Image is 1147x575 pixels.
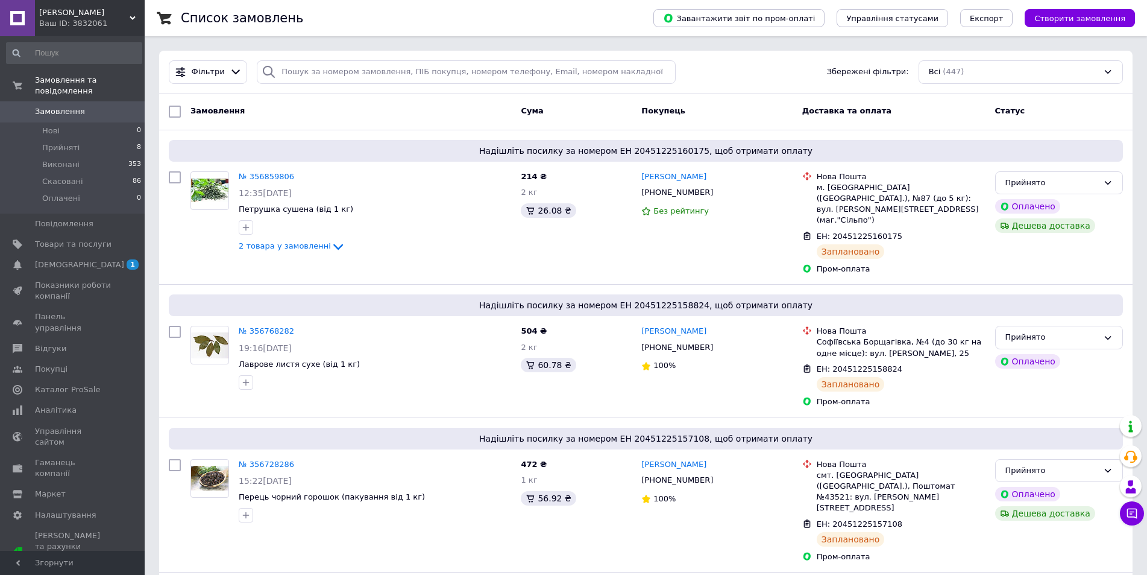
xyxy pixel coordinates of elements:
a: Фото товару [190,171,229,210]
span: Експорт [970,14,1004,23]
div: Оплачено [995,354,1060,369]
div: Пром-оплата [817,264,985,275]
span: Товари та послуги [35,239,112,250]
span: Показники роботи компанії [35,280,112,302]
span: 1 [127,259,139,270]
span: Надішліть посилку за номером ЕН 20451225158824, щоб отримати оплату [174,299,1118,311]
a: Фото товару [190,459,229,498]
a: 2 товара у замовленні [239,241,345,250]
span: 8 [137,142,141,153]
a: № 356768282 [239,326,294,335]
h1: Список замовлень [181,11,303,25]
span: 12:35[DATE] [239,188,292,198]
div: Пром-оплата [817,396,985,407]
div: Прийнято [1005,331,1098,344]
span: Статус [995,106,1025,115]
span: Збережені фільтри: [827,66,909,78]
span: 214 ₴ [521,172,547,181]
a: № 356728286 [239,460,294,469]
span: Без рейтингу [653,206,709,215]
div: смт. [GEOGRAPHIC_DATA] ([GEOGRAPHIC_DATA].), Поштомат №43521: вул. [PERSON_NAME][STREET_ADDRESS] [817,470,985,514]
span: 0 [137,125,141,136]
span: 100% [653,361,676,370]
span: Маркет [35,489,66,500]
img: Фото товару [191,466,228,491]
div: 56.92 ₴ [521,491,576,506]
span: 2 товара у замовленні [239,242,331,251]
div: Оплачено [995,199,1060,214]
a: Перець чорний горошок (пакування від 1 кг) [239,492,425,501]
a: [PERSON_NAME] [641,171,706,183]
a: Фото товару [190,326,229,364]
div: Заплановано [817,532,885,547]
span: [PERSON_NAME] та рахунки [35,530,112,574]
span: ЕН: 20451225158824 [817,364,902,373]
a: Створити замовлення [1013,13,1135,22]
div: 26.08 ₴ [521,203,576,218]
button: Експорт [960,9,1013,27]
span: 19:16[DATE] [239,343,292,353]
button: Чат з покупцем [1120,501,1144,526]
span: Оплачені [42,193,80,204]
span: 2 кг [521,188,537,197]
a: Лаврове листя сухе (від 1 кг) [239,360,360,369]
span: Замовлення [35,106,85,117]
div: Оплачено [995,487,1060,501]
span: Створити замовлення [1034,14,1125,23]
button: Завантажити звіт по пром-оплаті [653,9,825,27]
span: 472 ₴ [521,460,547,469]
img: Фото товару [191,179,228,202]
div: Дешева доставка [995,218,1095,233]
span: Фільтри [192,66,225,78]
span: Скасовані [42,176,83,187]
span: 0 [137,193,141,204]
div: 60.78 ₴ [521,358,576,372]
span: Замовлення та повідомлення [35,75,145,97]
a: № 356859806 [239,172,294,181]
div: Ваш ID: 3832061 [39,18,145,29]
span: 100% [653,494,676,503]
span: Завантажити звіт по пром-оплаті [663,13,815,24]
span: Налаштування [35,510,96,521]
div: Прийнято [1005,465,1098,477]
div: Заплановано [817,244,885,259]
span: [DEMOGRAPHIC_DATA] [35,259,124,270]
span: Каталог ProSale [35,384,100,395]
span: Виконані [42,159,80,170]
div: м. [GEOGRAPHIC_DATA] ([GEOGRAPHIC_DATA].), №87 (до 5 кг): вул. [PERSON_NAME][STREET_ADDRESS] (маг... [817,182,985,226]
span: Нові [42,125,60,136]
span: Повідомлення [35,218,93,229]
div: Заплановано [817,377,885,392]
div: Нова Пошта [817,459,985,470]
span: 1 кг [521,475,537,484]
div: Пром-оплата [817,551,985,562]
a: [PERSON_NAME] [641,459,706,471]
span: (447) [943,67,964,76]
span: 353 [128,159,141,170]
div: Софіївська Борщагівка, №4 (до 30 кг на одне місце): вул. [PERSON_NAME], 25 [817,337,985,358]
span: Замовлення [190,106,245,115]
div: Нова Пошта [817,326,985,337]
span: Панель управління [35,311,112,333]
span: Надішліть посилку за номером ЕН 20451225160175, щоб отримати оплату [174,145,1118,157]
a: [PERSON_NAME] [641,326,706,337]
div: [PHONE_NUMBER] [639,472,715,488]
span: ФОП Михальов В.І. [39,7,130,18]
span: Доставка та оплата [802,106,891,115]
span: Покупець [641,106,685,115]
span: Управління статусами [846,14,938,23]
span: 504 ₴ [521,326,547,335]
a: Петрушка сушена (від 1 кг) [239,205,353,214]
div: Прийнято [1005,177,1098,189]
div: Дешева доставка [995,506,1095,521]
div: [PHONE_NUMBER] [639,185,715,200]
span: ЕН: 20451225160175 [817,232,902,241]
button: Управління статусами [837,9,948,27]
span: ЕН: 20451225157108 [817,519,902,529]
input: Пошук [6,42,142,64]
span: Прийняті [42,142,80,153]
button: Створити замовлення [1025,9,1135,27]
